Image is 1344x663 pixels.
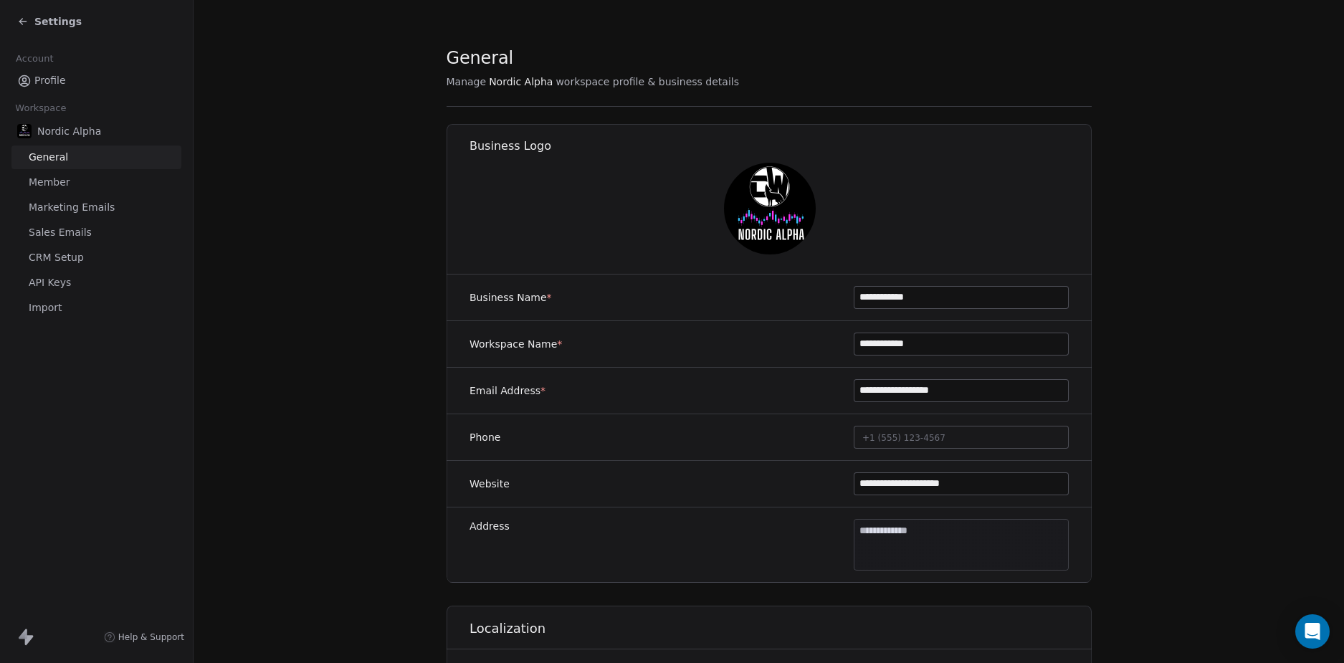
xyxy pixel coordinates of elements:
[470,430,500,444] label: Phone
[723,163,815,254] img: Nordic%20Alpha%20Discord%20Icon.png
[104,631,184,643] a: Help & Support
[29,225,92,240] span: Sales Emails
[470,337,562,351] label: Workspace Name
[11,196,181,219] a: Marketing Emails
[29,300,62,315] span: Import
[17,124,32,138] img: Nordic%20Alpha%20Discord%20Icon.png
[29,150,68,165] span: General
[447,47,514,69] span: General
[556,75,739,89] span: workspace profile & business details
[11,146,181,169] a: General
[1295,614,1330,649] div: Open Intercom Messenger
[29,275,71,290] span: API Keys
[17,14,82,29] a: Settings
[470,290,552,305] label: Business Name
[11,296,181,320] a: Import
[470,477,510,491] label: Website
[470,519,510,533] label: Address
[11,221,181,244] a: Sales Emails
[470,620,1092,637] h1: Localization
[489,75,553,89] span: Nordic Alpha
[34,14,82,29] span: Settings
[9,97,72,119] span: Workspace
[29,250,84,265] span: CRM Setup
[9,48,59,70] span: Account
[862,433,945,443] span: +1 (555) 123-4567
[11,69,181,92] a: Profile
[34,73,66,88] span: Profile
[854,426,1069,449] button: +1 (555) 123-4567
[470,383,545,398] label: Email Address
[11,246,181,270] a: CRM Setup
[470,138,1092,154] h1: Business Logo
[29,200,115,215] span: Marketing Emails
[447,75,487,89] span: Manage
[29,175,70,190] span: Member
[37,124,101,138] span: Nordic Alpha
[11,271,181,295] a: API Keys
[118,631,184,643] span: Help & Support
[11,171,181,194] a: Member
